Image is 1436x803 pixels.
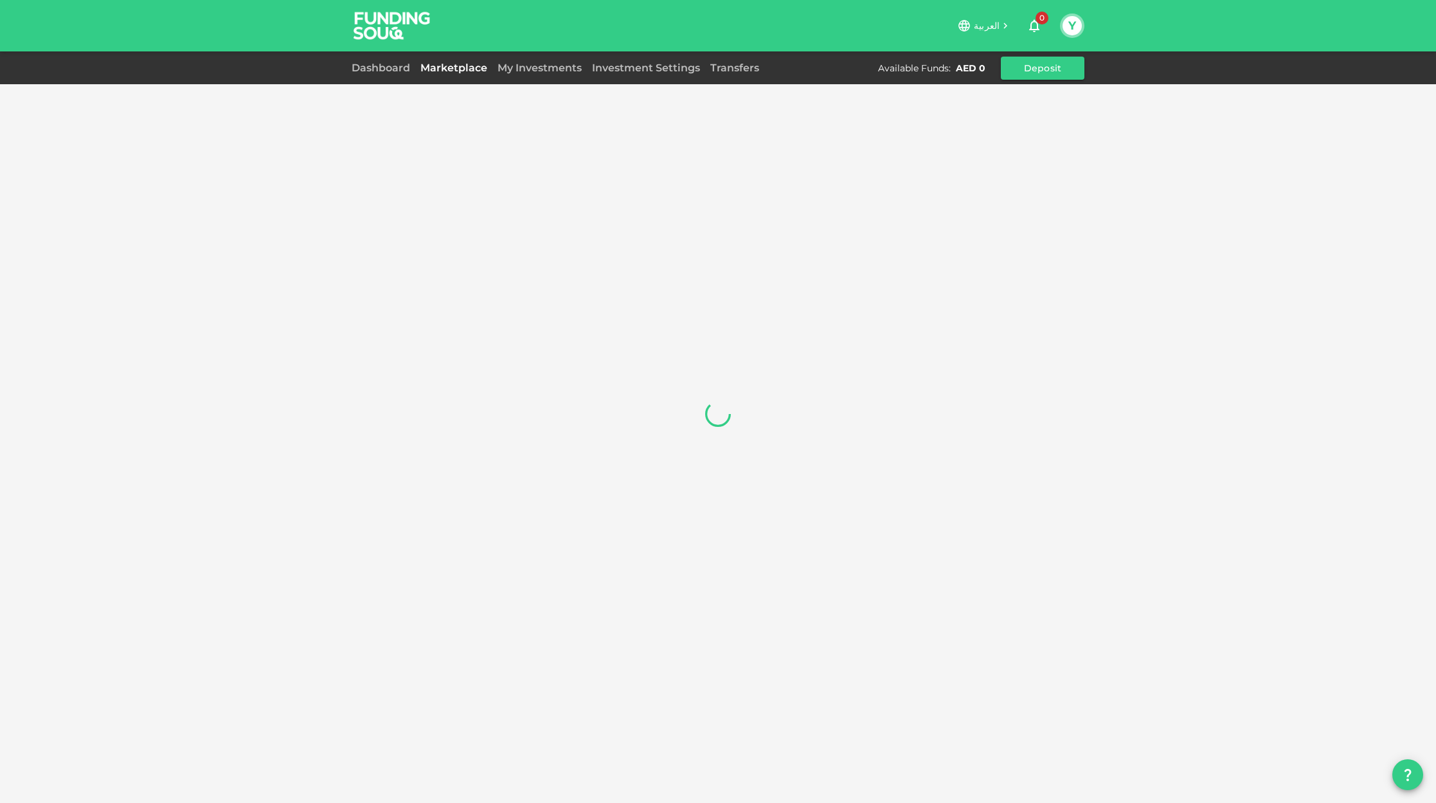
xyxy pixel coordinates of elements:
a: Dashboard [352,62,415,74]
a: Transfers [705,62,764,74]
span: العربية [974,20,1000,32]
span: 0 [1036,12,1048,24]
button: question [1392,759,1423,790]
button: Deposit [1001,57,1084,80]
div: Available Funds : [878,62,951,75]
a: Marketplace [415,62,492,74]
a: My Investments [492,62,587,74]
button: 0 [1021,13,1047,39]
button: Y [1063,16,1082,35]
a: Investment Settings [587,62,705,74]
div: AED 0 [956,62,985,75]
